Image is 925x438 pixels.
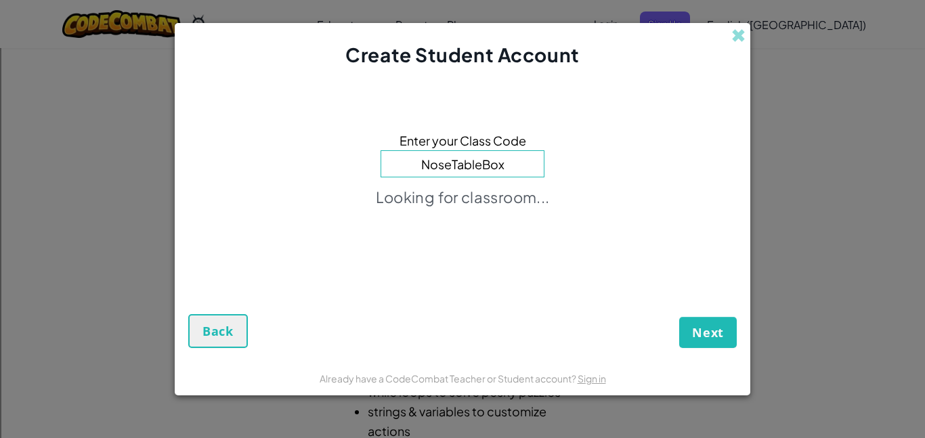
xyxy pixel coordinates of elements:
span: Next [692,324,724,341]
span: Enter your Class Code [400,131,526,150]
span: Already have a CodeCombat Teacher or Student account? [320,372,578,385]
a: Sign in [578,372,606,385]
p: Looking for classroom... [376,188,550,206]
button: Next [679,317,737,348]
button: Back [188,314,248,348]
span: Back [202,323,234,339]
span: Create Student Account [345,43,579,66]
